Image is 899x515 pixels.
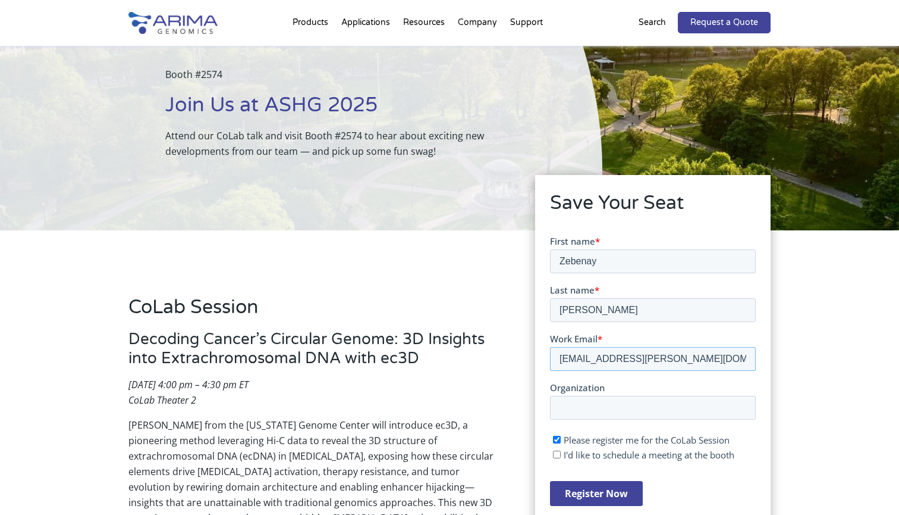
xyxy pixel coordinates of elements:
[128,330,499,377] h3: Decoding Cancer’s Circular Genome: 3D Insights into Extrachromosomal DNA with ec3D
[678,12,771,33] a: Request a Quote
[550,190,756,226] h2: Save Your Seat
[165,92,543,128] h1: Join Us at ASHG 2025
[128,12,218,34] img: Arima-Genomics-logo
[639,15,666,30] p: Search
[128,378,249,391] em: [DATE] 4:00 pm – 4:30 pm ET
[165,67,543,92] p: Booth #2574
[128,394,196,407] em: CoLab Theater 2
[128,294,499,330] h2: CoLab Session
[165,128,543,159] p: Attend our CoLab talk and visit Booth #2574 to hear about exciting new developments from our team...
